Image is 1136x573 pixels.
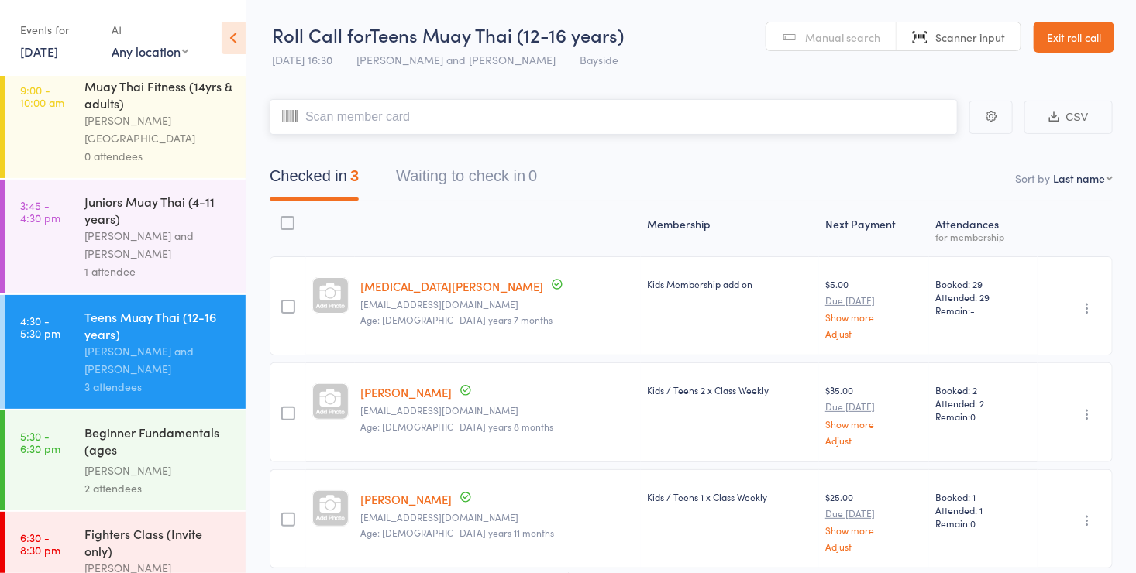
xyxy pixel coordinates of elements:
span: Roll Call for [272,22,370,47]
span: Remain: [935,410,1031,423]
time: 4:30 - 5:30 pm [20,314,60,339]
div: Beginner Fundamentals (ages [DEMOGRAPHIC_DATA]+) [84,424,232,461]
span: Booked: 2 [935,383,1031,396]
div: Kids / Teens 1 x Class Weekly [647,490,813,503]
div: Any location [112,43,188,60]
div: $25.00 [825,490,923,551]
a: [DATE] [20,43,58,60]
div: $35.00 [825,383,923,444]
span: Attended: 2 [935,396,1031,410]
button: Checked in3 [270,160,359,201]
small: Oskiroo53@gmail.com [361,512,635,523]
div: 3 attendees [84,378,232,396]
a: [MEDICAL_DATA][PERSON_NAME] [361,278,544,294]
div: Kids / Teens 2 x Class Weekly [647,383,813,396]
small: Due [DATE] [825,401,923,412]
span: Booked: 29 [935,277,1031,290]
span: Scanner input [935,29,1005,45]
time: 9:00 - 10:00 am [20,84,64,108]
span: Remain: [935,304,1031,317]
a: 9:00 -10:00 amMuay Thai Fitness (14yrs & adults)[PERSON_NAME][GEOGRAPHIC_DATA]0 attendees [5,64,246,178]
input: Scan member card [270,99,958,135]
a: Exit roll call [1034,22,1114,53]
a: [PERSON_NAME] [361,384,453,400]
div: Atten­dances [929,208,1038,249]
span: Manual search [805,29,880,45]
div: At [112,17,188,43]
button: Waiting to check in0 [396,160,537,201]
span: Booked: 1 [935,490,1031,503]
span: 0 [970,516,976,530]
span: Age: [DEMOGRAPHIC_DATA] years 8 months [361,420,554,433]
div: [PERSON_NAME] and [PERSON_NAME] [84,227,232,262]
div: Kids Membership add on [647,277,813,290]
label: Sort by [1015,170,1050,186]
span: Age: [DEMOGRAPHIC_DATA] years 7 months [361,313,553,326]
span: Bayside [580,52,618,67]
div: Teens Muay Thai (12-16 years) [84,308,232,342]
a: 4:30 -5:30 pmTeens Muay Thai (12-16 years)[PERSON_NAME] and [PERSON_NAME]3 attendees [5,295,246,409]
small: katevirgo78@hotmail.com [361,405,635,416]
div: Fighters Class (Invite only) [84,525,232,559]
div: 0 [528,167,537,184]
div: 0 attendees [84,147,232,165]
span: Attended: 1 [935,503,1031,516]
a: Adjust [825,435,923,445]
div: [PERSON_NAME] and [PERSON_NAME] [84,342,232,378]
span: Attended: 29 [935,290,1031,304]
div: 3 [350,167,359,184]
span: - [970,304,975,317]
time: 3:45 - 4:30 pm [20,199,60,224]
small: Aliciaorr84@hotmail.com [361,299,635,310]
time: 5:30 - 6:30 pm [20,430,60,455]
span: Teens Muay Thai (12-16 years) [370,22,624,47]
small: Due [DATE] [825,508,923,519]
a: 3:45 -4:30 pmJuniors Muay Thai (4-11 years)[PERSON_NAME] and [PERSON_NAME]1 attendee [5,180,246,293]
div: $5.00 [825,277,923,338]
div: 1 attendee [84,262,232,280]
span: [DATE] 16:30 [272,52,332,67]
div: [PERSON_NAME][GEOGRAPHIC_DATA] [84,112,232,147]
a: Adjust [825,328,923,338]
div: Next Payment [819,208,929,249]
a: 5:30 -6:30 pmBeginner Fundamentals (ages [DEMOGRAPHIC_DATA]+)[PERSON_NAME]2 attendees [5,410,246,510]
a: Show more [825,419,923,429]
a: Adjust [825,541,923,551]
div: [PERSON_NAME] [84,461,232,479]
span: [PERSON_NAME] and [PERSON_NAME] [356,52,556,67]
a: Show more [825,525,923,535]
span: 0 [970,410,976,423]
div: Muay Thai Fitness (14yrs & adults) [84,77,232,112]
a: [PERSON_NAME] [361,491,453,507]
div: Membership [641,208,819,249]
time: 6:30 - 8:30 pm [20,531,60,556]
div: 2 attendees [84,479,232,497]
button: CSV [1024,101,1113,134]
div: Juniors Muay Thai (4-11 years) [84,193,232,227]
a: Show more [825,312,923,322]
div: for membership [935,232,1031,242]
div: Last name [1053,170,1105,186]
span: Remain: [935,516,1031,530]
small: Due [DATE] [825,295,923,306]
span: Age: [DEMOGRAPHIC_DATA] years 11 months [361,526,555,539]
div: Events for [20,17,96,43]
